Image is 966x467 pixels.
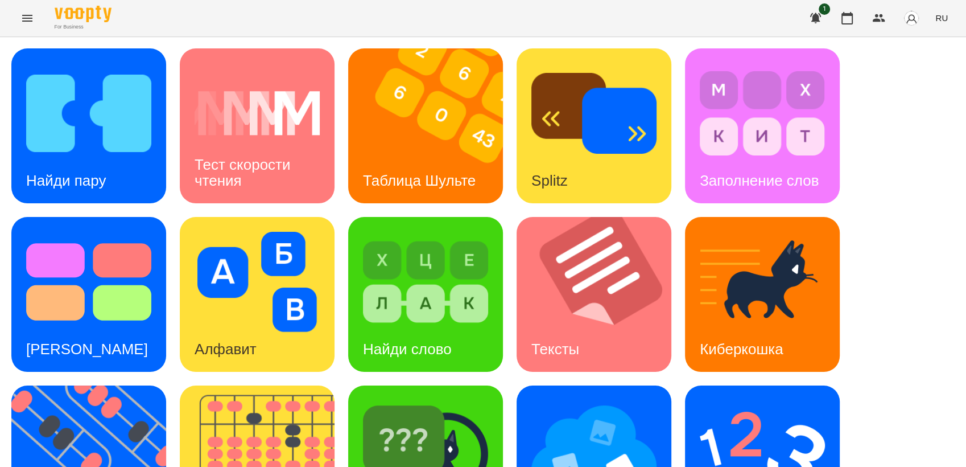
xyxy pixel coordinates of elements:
h3: Найди слово [363,341,452,358]
a: Таблица ШультеТаблица Шульте [348,48,503,203]
a: Тест скорости чтенияТест скорости чтения [180,48,335,203]
a: SplitzSplitz [517,48,671,203]
span: For Business [55,23,112,31]
a: Заполнение словЗаполнение слов [685,48,840,203]
h3: Алфавит [195,341,257,358]
a: ТекстыТексты [517,217,671,372]
h3: Тест скорости чтения [195,156,295,189]
a: АлфавитАлфавит [180,217,335,372]
button: RU [931,7,952,28]
img: Заполнение слов [700,63,825,163]
a: Найди словоНайди слово [348,217,503,372]
img: Киберкошка [700,232,825,332]
img: Тест Струпа [26,232,151,332]
img: Алфавит [195,232,320,332]
img: Splitz [531,63,657,163]
h3: [PERSON_NAME] [26,341,148,358]
h3: Найди пару [26,172,106,189]
h3: Киберкошка [700,341,783,358]
a: Тест Струпа[PERSON_NAME] [11,217,166,372]
h3: Тексты [531,341,579,358]
img: Найди слово [363,232,488,332]
a: Найди паруНайди пару [11,48,166,203]
img: Найди пару [26,63,151,163]
span: RU [935,12,948,24]
h3: Заполнение слов [700,172,819,189]
img: avatar_s.png [903,10,919,26]
img: Voopty Logo [55,6,112,22]
img: Таблица Шульте [348,48,517,203]
h3: Таблица Шульте [363,172,476,189]
img: Тест скорости чтения [195,63,320,163]
a: КиберкошкаКиберкошка [685,217,840,372]
span: 1 [819,3,830,15]
img: Тексты [517,217,686,372]
h3: Splitz [531,172,568,189]
button: Menu [14,5,41,32]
